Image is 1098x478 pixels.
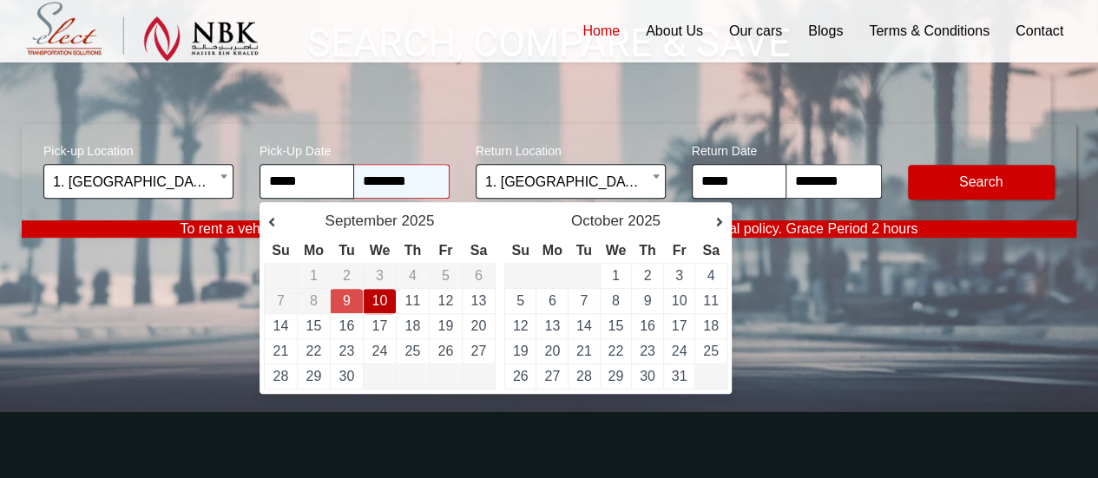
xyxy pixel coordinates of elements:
a: 2 [643,268,651,283]
span: October [571,213,623,229]
span: Saturday [702,243,720,258]
a: 9 [643,293,651,308]
span: 5 [442,268,450,283]
a: 6 [549,293,556,308]
a: 13 [544,318,560,333]
a: 13 [470,293,486,308]
span: 8 [310,293,318,308]
span: Friday [438,243,452,258]
a: 22 [306,344,321,358]
button: Modify Search [908,165,1055,200]
a: 30 [339,369,354,383]
a: 9 [343,293,351,308]
a: 16 [640,318,655,333]
span: Pick-Up Date [260,133,450,164]
a: 21 [576,344,592,358]
a: 5 [516,293,524,308]
a: 14 [273,318,288,333]
a: 29 [608,369,623,383]
a: 20 [544,344,560,358]
span: 2025 [401,213,434,229]
span: 4 [409,268,417,283]
p: To rent a vehicle, customers must be at least 21 years of age, in accordance with our rental poli... [22,220,1076,238]
span: Tuesday [576,243,592,258]
a: 4 [707,268,715,283]
a: 19 [437,318,453,333]
a: 28 [273,369,288,383]
span: Wednesday [605,243,626,258]
a: 25 [703,344,719,358]
span: Monday [542,243,562,258]
span: Wednesday [370,243,391,258]
a: 23 [339,344,354,358]
a: 17 [371,318,387,333]
span: Thursday [639,243,656,258]
span: 2025 [628,213,661,229]
a: 28 [576,369,592,383]
a: 7 [580,293,588,308]
a: Prev [268,214,294,232]
a: 12 [513,318,529,333]
a: 18 [703,318,719,333]
span: Thursday [404,243,422,258]
a: 17 [672,318,687,333]
a: 27 [470,344,486,358]
a: 25 [404,344,420,358]
a: 27 [544,369,560,383]
a: 15 [608,318,623,333]
span: 1. Hamad International Airport [43,164,233,199]
a: 15 [306,318,321,333]
span: Friday [672,243,686,258]
a: 31 [672,369,687,383]
a: Next [697,214,723,232]
span: Return Date [692,133,882,164]
a: 3 [675,268,683,283]
td: Return Date [330,289,363,314]
span: 7 [277,293,285,308]
img: Select Rent a Car [26,2,259,62]
a: 10 [672,293,687,308]
span: September [325,213,398,229]
span: Pick-up Location [43,133,233,164]
span: Sunday [272,243,289,258]
a: 12 [437,293,453,308]
span: 1. Hamad International Airport [476,164,666,199]
span: Saturday [470,243,488,258]
span: 1. Hamad International Airport [485,165,656,200]
span: Monday [304,243,324,258]
a: 14 [576,318,592,333]
h1: SEARCH, COMPARE & SAVE [22,23,1076,63]
a: 30 [640,369,655,383]
a: 21 [273,344,288,358]
a: 10 [371,293,387,308]
a: 22 [608,344,623,358]
span: 2 [343,268,351,283]
a: 1 [612,268,620,283]
span: Return Location [476,133,666,164]
a: 23 [640,344,655,358]
a: 18 [404,318,420,333]
a: 26 [513,369,529,383]
span: 1. Hamad International Airport [53,165,224,200]
span: Tuesday [339,243,354,258]
span: 1 [310,268,318,283]
span: 3 [376,268,384,283]
a: 11 [703,293,719,308]
span: Sunday [511,243,529,258]
a: 29 [306,369,321,383]
a: 16 [339,318,354,333]
span: 6 [475,268,483,283]
a: 26 [437,344,453,358]
a: 24 [371,344,387,358]
a: 19 [513,344,529,358]
a: 24 [672,344,687,358]
a: 11 [404,293,420,308]
a: 8 [612,293,620,308]
a: 20 [470,318,486,333]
